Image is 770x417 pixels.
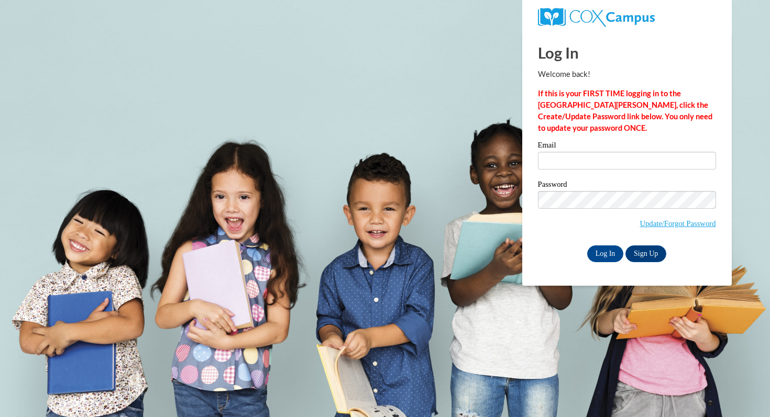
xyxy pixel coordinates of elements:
[538,141,716,152] label: Email
[625,245,666,262] a: Sign Up
[538,89,712,132] strong: If this is your FIRST TIME logging in to the [GEOGRAPHIC_DATA][PERSON_NAME], click the Create/Upd...
[538,42,716,63] h1: Log In
[538,8,655,27] img: COX Campus
[587,245,624,262] input: Log In
[538,12,655,21] a: COX Campus
[538,181,716,191] label: Password
[640,219,716,228] a: Update/Forgot Password
[538,69,716,80] p: Welcome back!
